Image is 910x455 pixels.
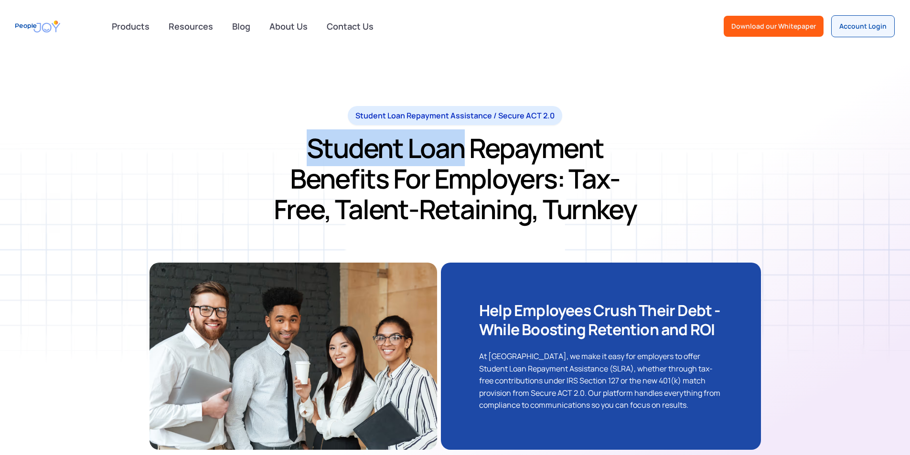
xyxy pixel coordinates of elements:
a: Contact Us [321,16,379,37]
a: Blog [226,16,256,37]
div: Products [106,17,155,36]
a: home [15,16,60,37]
div: Account Login [839,21,887,31]
div: Student Loan Repayment Assistance / Secure ACT 2.0 [355,110,555,121]
h1: Student Loan Repayment Benefits for Employers: Tax-Free, Talent-Retaining, Turnkey [272,133,639,224]
a: Download our Whitepaper [724,16,824,37]
div: At [GEOGRAPHIC_DATA], we make it easy for employers to offer Student Loan Repayment Assistance (S... [479,350,722,412]
a: About Us [264,16,313,37]
a: Resources [163,16,219,37]
div: Download our Whitepaper [731,21,816,31]
a: Account Login [831,15,895,37]
div: Help Employees Crush Their Debt - While Boosting Retention and ROI [479,301,722,339]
